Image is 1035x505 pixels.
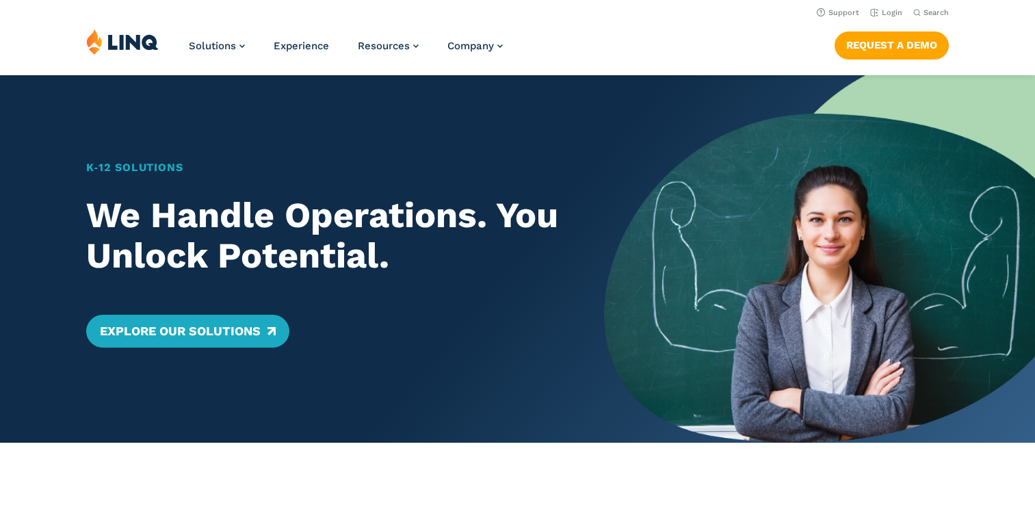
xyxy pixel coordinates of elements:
img: Home Banner [604,75,1035,443]
a: Experience [274,40,329,52]
a: Resources [358,40,419,52]
span: Solutions [189,40,236,52]
img: LINQ | K‑12 Software [86,29,159,55]
a: Company [447,40,503,52]
a: Request a Demo [835,31,949,59]
a: Support [817,8,859,17]
a: Login [870,8,902,17]
h2: We Handle Operations. You Unlock Potential. [86,195,562,277]
a: Explore Our Solutions [86,315,289,348]
a: Solutions [189,40,245,52]
button: Open Search Bar [913,8,949,18]
span: Resources [358,40,410,52]
span: Company [447,40,494,52]
h1: K‑12 Solutions [86,159,562,176]
nav: Primary Navigation [189,29,503,74]
nav: Button Navigation [835,29,949,59]
span: Search [923,8,949,17]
